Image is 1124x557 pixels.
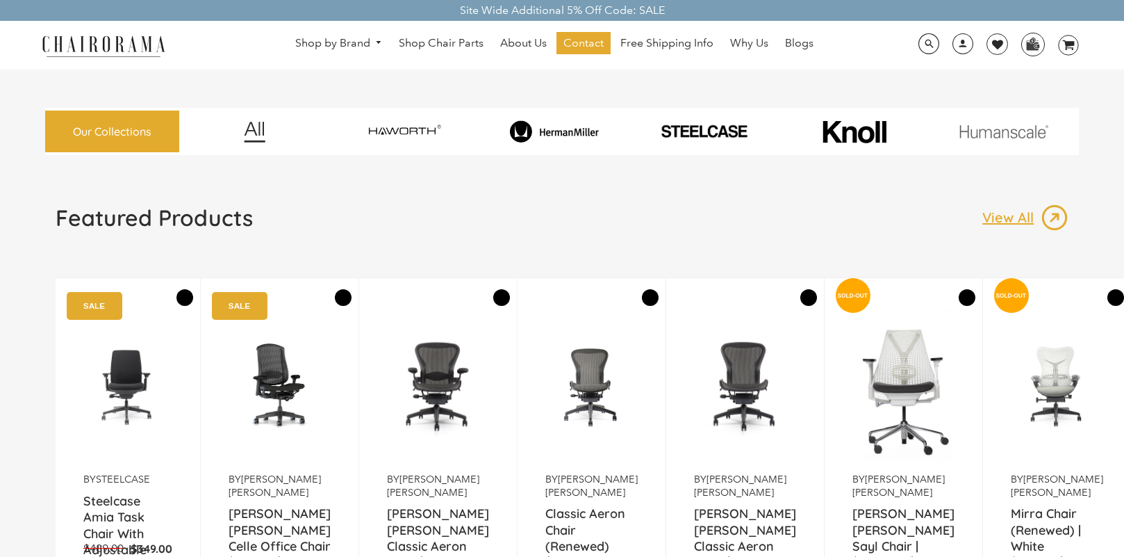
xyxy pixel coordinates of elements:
[1011,506,1103,540] a: Mirra Chair (Renewed) | White
[131,542,172,556] span: $349.00
[642,289,659,306] button: Add to Wishlist
[232,32,877,58] nav: DesktopNavigation
[545,299,638,473] a: Classic Aeron Chair (Renewed) - chairorama Classic Aeron Chair (Renewed) - chairorama
[56,204,253,243] a: Featured Products
[83,299,172,473] img: Amia Chair by chairorama.com
[545,473,638,499] p: by
[982,204,1068,232] a: View All
[545,506,638,540] a: Classic Aeron Chair (Renewed)
[791,119,917,145] img: image_10_1.png
[800,289,817,306] button: Add to Wishlist
[694,299,796,473] a: Herman Miller Classic Aeron Chair | Black | Size C - chairorama Herman Miller Classic Aeron Chair...
[694,299,796,473] img: Herman Miller Classic Aeron Chair | Black | Size C - chairorama
[694,506,796,540] a: [PERSON_NAME] [PERSON_NAME] Classic Aeron Chair | Black | Size C
[1022,33,1043,54] img: WhatsApp_Image_2024-07-12_at_16.23.01.webp
[1011,473,1103,499] a: [PERSON_NAME] [PERSON_NAME]
[229,506,331,540] a: [PERSON_NAME] [PERSON_NAME] Celle Office Chair Renewed by Chairorama | Grey
[545,473,638,499] a: [PERSON_NAME] [PERSON_NAME]
[387,299,489,473] img: Herman Miller Classic Aeron Chair | Black | Size B (Renewed) - chairorama
[387,506,489,540] a: [PERSON_NAME] [PERSON_NAME] Classic Aeron Chair | Black | Size B...
[34,33,173,58] img: chairorama
[852,299,954,473] img: Herman Miller Sayl Chair | White Chrome Base - chairorama
[229,299,331,473] img: Herman Miller Celle Office Chair Renewed by Chairorama | Grey - chairorama
[335,289,352,306] button: Add to Wishlist
[1011,299,1103,473] img: Mirra Chair (Renewed) | White - chairorama
[392,32,490,54] a: Shop Chair Parts
[1107,289,1124,306] button: Add to Wishlist
[995,292,1026,299] text: SOLD-OUT
[45,111,180,153] a: Our Collections
[852,473,954,499] p: by
[620,36,713,51] span: Free Shipping Info
[387,299,489,473] a: Herman Miller Classic Aeron Chair | Black | Size B (Renewed) - chairorama Herman Miller Classic A...
[229,473,321,499] a: [PERSON_NAME] [PERSON_NAME]
[229,473,331,499] p: by
[83,301,105,310] text: SALE
[563,36,604,51] span: Contact
[837,292,868,299] text: SOLD-OUT
[730,36,768,51] span: Why Us
[83,542,124,555] span: $489.00
[785,36,813,51] span: Blogs
[545,299,638,473] img: Classic Aeron Chair (Renewed) - chairorama
[613,32,720,54] a: Free Shipping Info
[96,473,150,485] a: Steelcase
[1041,204,1068,232] img: image_13.png
[332,115,477,147] img: image_7_14f0750b-d084-457f-979a-a1ab9f6582c4.png
[83,493,172,528] a: Steelcase Amia Task Chair With Adjustable Arms,Tilt Limiter, Lumbar Support...
[982,209,1041,227] p: View All
[387,473,479,499] a: [PERSON_NAME] [PERSON_NAME]
[694,473,786,499] a: [PERSON_NAME] [PERSON_NAME]
[1011,299,1103,473] a: Mirra Chair (Renewed) | White - chairorama Mirra Chair (Renewed) | White - chairorama
[1011,473,1103,499] p: by
[694,473,796,499] p: by
[56,204,253,232] h1: Featured Products
[399,36,484,51] span: Shop Chair Parts
[83,299,172,473] a: Amia Chair by chairorama.com Renewed Amia Chair chairorama.com
[387,473,489,499] p: by
[229,301,250,310] text: SALE
[556,32,611,54] a: Contact
[778,32,820,54] a: Blogs
[83,473,172,486] p: by
[959,289,975,306] button: Add to Wishlist
[852,299,954,473] a: Herman Miller Sayl Chair | White Chrome Base - chairorama Herman Miller Sayl Chair | White Chrome...
[723,32,775,54] a: Why Us
[482,120,627,143] img: image_8_173eb7e0-7579-41b4-bc8e-4ba0b8ba93e8.png
[932,124,1076,138] img: image_11.png
[500,36,547,51] span: About Us
[631,123,776,140] img: PHOTO-2024-07-09-00-53-10-removebg-preview.png
[216,121,293,143] img: image_12.png
[288,33,390,54] a: Shop by Brand
[229,299,331,473] a: Herman Miller Celle Office Chair Renewed by Chairorama | Grey - chairorama Herman Miller Celle Of...
[493,289,510,306] button: Add to Wishlist
[176,289,193,306] button: Add to Wishlist
[493,32,554,54] a: About Us
[852,506,954,540] a: [PERSON_NAME] [PERSON_NAME] Sayl Chair | White Chrome Base
[852,473,945,499] a: [PERSON_NAME] [PERSON_NAME]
